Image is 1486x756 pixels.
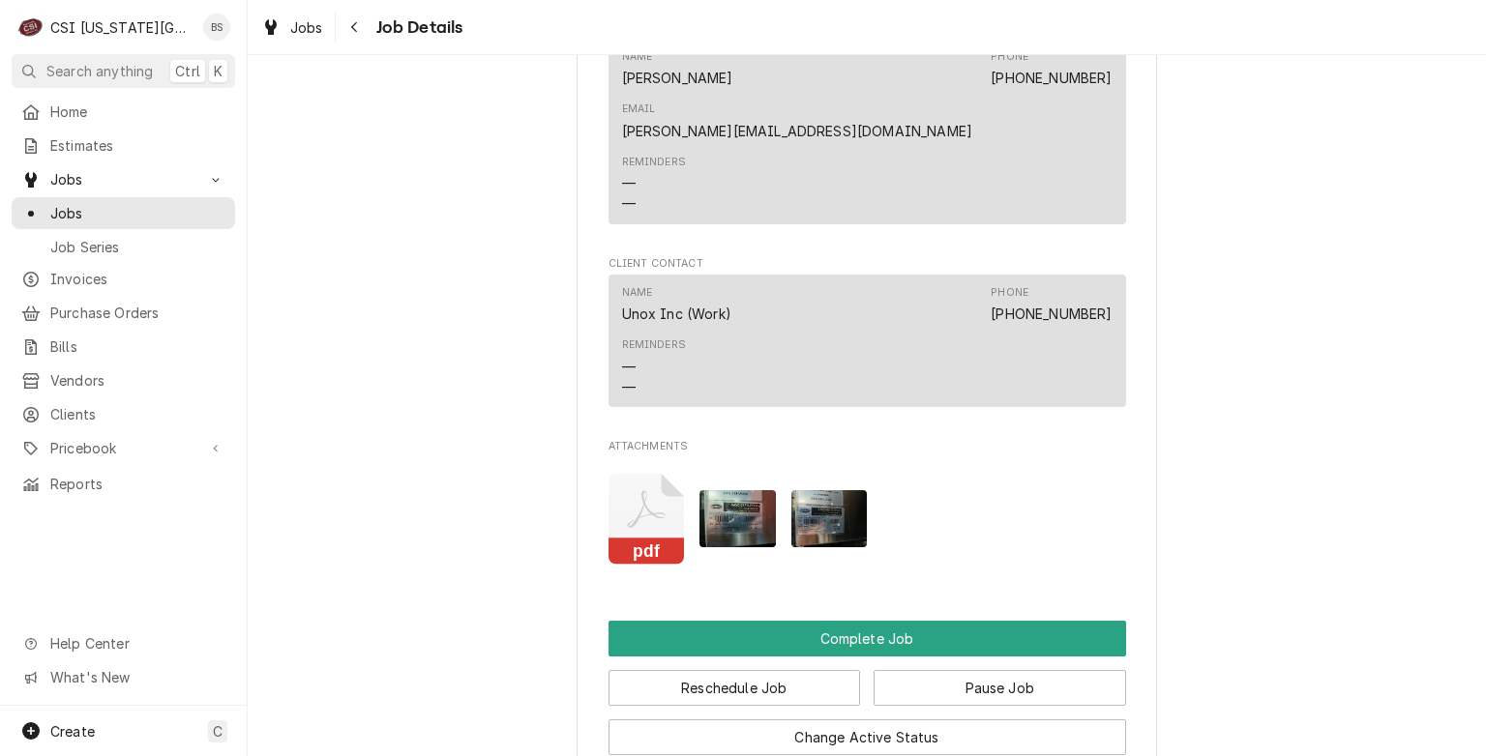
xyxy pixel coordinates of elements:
[50,17,193,38] div: CSI [US_STATE][GEOGRAPHIC_DATA]
[50,667,223,687] span: What's New
[622,102,656,117] div: Email
[12,398,235,430] a: Clients
[622,285,653,301] div: Name
[340,12,371,43] button: Navigate back
[622,304,731,324] div: Unox Inc (Work)
[50,203,225,223] span: Jobs
[622,123,973,139] a: [PERSON_NAME][EMAIL_ADDRESS][DOMAIN_NAME]
[991,285,1028,301] div: Phone
[17,14,45,41] div: C
[991,49,1112,88] div: Phone
[609,256,1126,272] span: Client Contact
[12,661,235,693] a: Go to What's New
[46,61,153,81] span: Search anything
[622,173,636,193] div: —
[50,269,225,289] span: Invoices
[12,468,235,500] a: Reports
[991,49,1028,65] div: Phone
[622,357,636,377] div: —
[50,633,223,654] span: Help Center
[50,336,225,357] span: Bills
[609,256,1126,416] div: Client Contact
[50,135,225,156] span: Estimates
[609,39,1126,223] div: Contact
[622,377,636,397] div: —
[622,68,733,88] div: [PERSON_NAME]
[991,305,1112,322] a: [PHONE_NUMBER]
[50,102,225,122] span: Home
[791,490,868,547] img: gvlEgqieRGK1NAPsDm1t
[12,197,235,229] a: Jobs
[991,70,1112,86] a: [PHONE_NUMBER]
[622,49,653,65] div: Name
[622,285,731,324] div: Name
[50,169,196,189] span: Jobs
[50,303,225,323] span: Purchase Orders
[50,370,225,391] span: Vendors
[609,39,1126,232] div: Location Contact List
[213,721,223,741] span: C
[50,237,225,257] span: Job Series
[253,12,331,44] a: Jobs
[622,102,973,140] div: Email
[17,14,45,41] div: CSI Kansas City's Avatar
[609,20,1126,232] div: Location Contact
[609,439,1126,454] span: Attachments
[12,54,235,88] button: Search anythingCtrlK
[609,706,1126,755] div: Button Group Row
[622,49,733,88] div: Name
[609,621,1126,656] button: Complete Job
[12,263,235,295] a: Invoices
[50,404,225,424] span: Clients
[371,15,463,41] span: Job Details
[12,231,235,263] a: Job Series
[50,723,95,740] span: Create
[991,285,1112,324] div: Phone
[175,61,200,81] span: Ctrl
[12,432,235,464] a: Go to Pricebook
[290,17,323,38] span: Jobs
[609,670,861,706] button: Reschedule Job
[609,275,1126,407] div: Contact
[214,61,223,81] span: K
[50,474,225,494] span: Reports
[12,163,235,195] a: Go to Jobs
[609,621,1126,656] div: Button Group Row
[622,337,686,396] div: Reminders
[622,337,686,353] div: Reminders
[609,458,1126,580] span: Attachments
[203,14,230,41] div: BS
[203,14,230,41] div: Brent Seaba's Avatar
[12,96,235,128] a: Home
[622,155,686,170] div: Reminders
[699,490,776,547] img: A3P3xwXCQ22iSj1hamNi
[12,627,235,659] a: Go to Help Center
[609,474,685,566] button: pdf
[609,439,1126,579] div: Attachments
[12,130,235,161] a: Estimates
[12,331,235,363] a: Bills
[609,275,1126,416] div: Client Contact List
[12,297,235,329] a: Purchase Orders
[609,656,1126,706] div: Button Group Row
[622,193,636,214] div: —
[50,438,196,458] span: Pricebook
[874,670,1126,706] button: Pause Job
[12,364,235,396] a: Vendors
[609,719,1126,755] button: Change Active Status
[622,155,686,214] div: Reminders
